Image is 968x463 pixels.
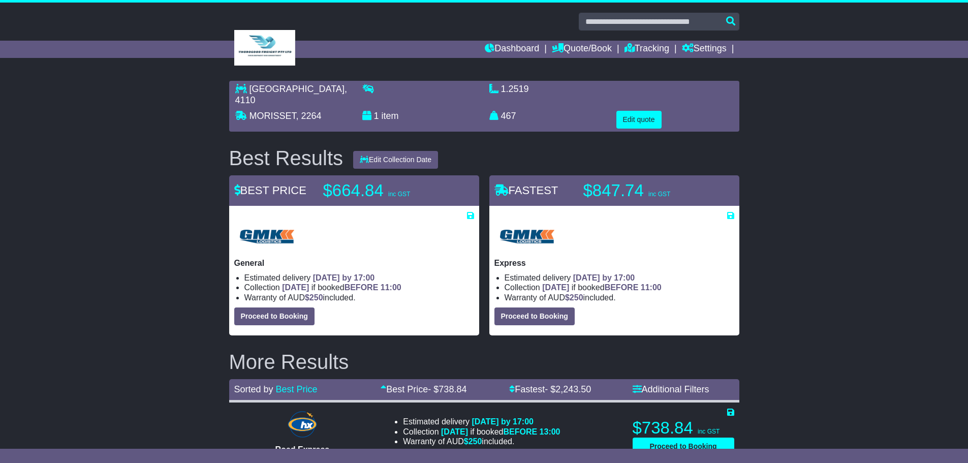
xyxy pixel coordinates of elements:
button: Proceed to Booking [633,438,734,455]
span: if booked [441,427,560,436]
button: Proceed to Booking [494,307,575,325]
span: , 2264 [296,111,322,121]
span: - $ [545,384,591,394]
span: 13:00 [540,427,560,436]
div: Best Results [224,147,349,169]
span: [DATE] by 17:00 [573,273,635,282]
img: GMK Logistics: General [234,221,299,253]
h2: More Results [229,351,739,373]
span: FASTEST [494,184,558,197]
a: Dashboard [485,41,539,58]
span: Road Express [275,445,330,454]
span: $ [305,293,323,302]
span: BEFORE [503,427,537,436]
span: [GEOGRAPHIC_DATA] [249,84,345,94]
span: Sorted by [234,384,273,394]
button: Proceed to Booking [234,307,315,325]
span: MORISSET [249,111,296,121]
button: Edit Collection Date [353,151,438,169]
span: - $ [428,384,466,394]
li: Warranty of AUD included. [403,437,560,446]
p: Express [494,258,734,268]
a: Settings [682,41,727,58]
button: Edit quote [616,111,662,129]
span: [DATE] [542,283,569,292]
span: [DATE] by 17:00 [313,273,375,282]
img: GMK Logistics: Express [494,221,559,253]
span: item [382,111,399,121]
span: 738.84 [439,384,466,394]
span: inc GST [698,428,720,435]
span: BEST PRICE [234,184,306,197]
span: inc GST [648,191,670,198]
span: 2,243.50 [555,384,591,394]
p: $664.84 [323,180,450,201]
span: [DATE] by 17:00 [472,417,534,426]
a: Additional Filters [633,384,709,394]
span: 1.2519 [501,84,529,94]
span: inc GST [388,191,410,198]
span: 1 [374,111,379,121]
span: BEFORE [345,283,379,292]
span: [DATE] [441,427,468,436]
span: , 4110 [235,84,347,105]
a: Tracking [624,41,669,58]
span: if booked [542,283,661,292]
li: Collection [403,427,560,437]
p: $738.84 [633,418,734,438]
span: $ [464,437,482,446]
a: Best Price [276,384,318,394]
li: Collection [505,283,734,292]
img: Hunter Express: Road Express [286,409,319,440]
p: $847.74 [583,180,710,201]
span: BEFORE [605,283,639,292]
li: Estimated delivery [403,417,560,426]
span: if booked [282,283,401,292]
p: General [234,258,474,268]
span: 11:00 [641,283,662,292]
span: [DATE] [282,283,309,292]
span: 11:00 [381,283,401,292]
span: $ [565,293,583,302]
span: 250 [570,293,583,302]
li: Estimated delivery [505,273,734,283]
a: Best Price- $738.84 [381,384,466,394]
li: Estimated delivery [244,273,474,283]
li: Collection [244,283,474,292]
a: Quote/Book [552,41,612,58]
li: Warranty of AUD included. [505,293,734,302]
li: Warranty of AUD included. [244,293,474,302]
span: 250 [469,437,482,446]
a: Fastest- $2,243.50 [509,384,591,394]
span: 250 [309,293,323,302]
span: 467 [501,111,516,121]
